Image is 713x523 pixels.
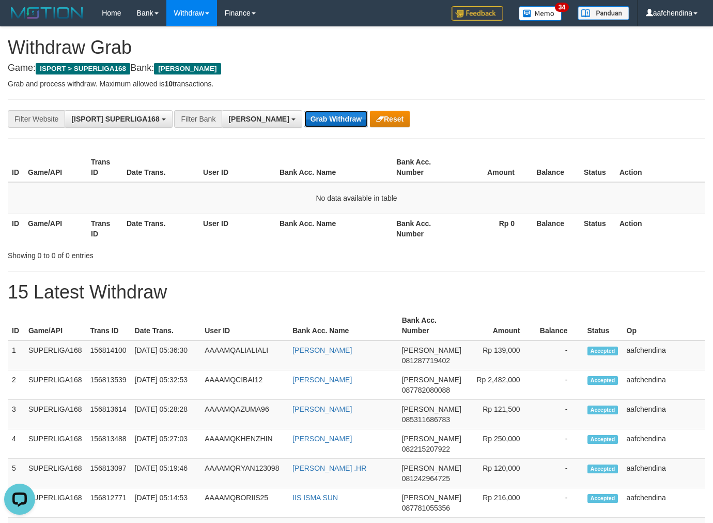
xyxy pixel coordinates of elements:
td: - [536,459,583,488]
a: [PERSON_NAME] [292,376,352,384]
span: [PERSON_NAME] [402,405,461,413]
a: [PERSON_NAME] .HR [292,464,366,472]
th: Action [615,214,705,243]
img: MOTION_logo.png [8,5,86,21]
td: Rp 120,000 [466,459,536,488]
th: Trans ID [86,311,130,340]
span: Accepted [587,435,618,444]
td: AAAAMQAZUMA96 [200,400,288,429]
span: Accepted [587,376,618,385]
h4: Game: Bank: [8,63,705,73]
td: 156813614 [86,400,130,429]
span: [PERSON_NAME] [402,435,461,443]
td: 3 [8,400,24,429]
span: [PERSON_NAME] [228,115,289,123]
span: ISPORT > SUPERLIGA168 [36,63,130,74]
td: AAAAMQCIBAI12 [200,370,288,400]
th: Status [583,311,623,340]
td: Rp 121,500 [466,400,536,429]
th: Balance [530,153,580,182]
button: Open LiveChat chat widget [4,4,35,35]
th: Balance [536,311,583,340]
th: Rp 0 [455,214,530,243]
td: [DATE] 05:19:46 [131,459,201,488]
td: 156814100 [86,340,130,370]
th: User ID [200,311,288,340]
td: SUPERLIGA168 [24,340,86,370]
th: User ID [199,214,275,243]
th: Trans ID [87,153,122,182]
th: Bank Acc. Number [398,311,466,340]
td: - [536,429,583,459]
th: Action [615,153,705,182]
span: [ISPORT] SUPERLIGA168 [71,115,159,123]
td: aafchendina [623,459,706,488]
td: No data available in table [8,182,705,214]
button: Reset [370,111,410,127]
div: Showing 0 to 0 of 0 entries [8,246,289,261]
th: Bank Acc. Number [392,153,455,182]
td: 156812771 [86,488,130,518]
span: Copy 082215207922 to clipboard [402,445,450,453]
td: 2 [8,370,24,400]
td: - [536,340,583,370]
p: Grab and process withdraw. Maximum allowed is transactions. [8,79,705,89]
td: aafchendina [623,488,706,518]
span: Accepted [587,406,618,414]
th: Op [623,311,706,340]
h1: Withdraw Grab [8,37,705,58]
span: [PERSON_NAME] [402,346,461,354]
th: Bank Acc. Name [288,311,398,340]
td: [DATE] 05:27:03 [131,429,201,459]
h1: 15 Latest Withdraw [8,282,705,303]
td: SUPERLIGA168 [24,370,86,400]
strong: 10 [164,80,173,88]
td: [DATE] 05:14:53 [131,488,201,518]
span: Copy 081287719402 to clipboard [402,356,450,365]
th: ID [8,214,24,243]
td: aafchendina [623,400,706,429]
a: IIS ISMA SUN [292,494,338,502]
td: SUPERLIGA168 [24,400,86,429]
th: Balance [530,214,580,243]
td: Rp 216,000 [466,488,536,518]
a: [PERSON_NAME] [292,405,352,413]
td: [DATE] 05:36:30 [131,340,201,370]
td: - [536,400,583,429]
td: [DATE] 05:28:28 [131,400,201,429]
span: Accepted [587,347,618,355]
th: Bank Acc. Name [275,153,392,182]
th: Status [580,214,615,243]
td: Rp 250,000 [466,429,536,459]
span: Copy 087781055356 to clipboard [402,504,450,512]
th: Amount [466,311,536,340]
th: Game/API [24,153,87,182]
th: Bank Acc. Number [392,214,455,243]
td: 156813488 [86,429,130,459]
td: 156813097 [86,459,130,488]
td: AAAAMQRYAN123098 [200,459,288,488]
td: AAAAMQKHENZHIN [200,429,288,459]
td: Rp 139,000 [466,340,536,370]
td: SUPERLIGA168 [24,429,86,459]
img: Feedback.jpg [452,6,503,21]
span: Copy 085311686783 to clipboard [402,415,450,424]
span: [PERSON_NAME] [402,376,461,384]
button: Grab Withdraw [304,111,368,127]
th: Date Trans. [122,214,199,243]
div: Filter Website [8,110,65,128]
a: [PERSON_NAME] [292,346,352,354]
td: 156813539 [86,370,130,400]
div: Filter Bank [174,110,222,128]
span: Copy 081242964725 to clipboard [402,474,450,483]
td: aafchendina [623,429,706,459]
td: - [536,370,583,400]
span: [PERSON_NAME] [154,63,221,74]
span: Copy 087782080088 to clipboard [402,386,450,394]
span: Accepted [587,494,618,503]
td: Rp 2,482,000 [466,370,536,400]
th: Bank Acc. Name [275,214,392,243]
td: - [536,488,583,518]
td: 4 [8,429,24,459]
span: Accepted [587,465,618,473]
